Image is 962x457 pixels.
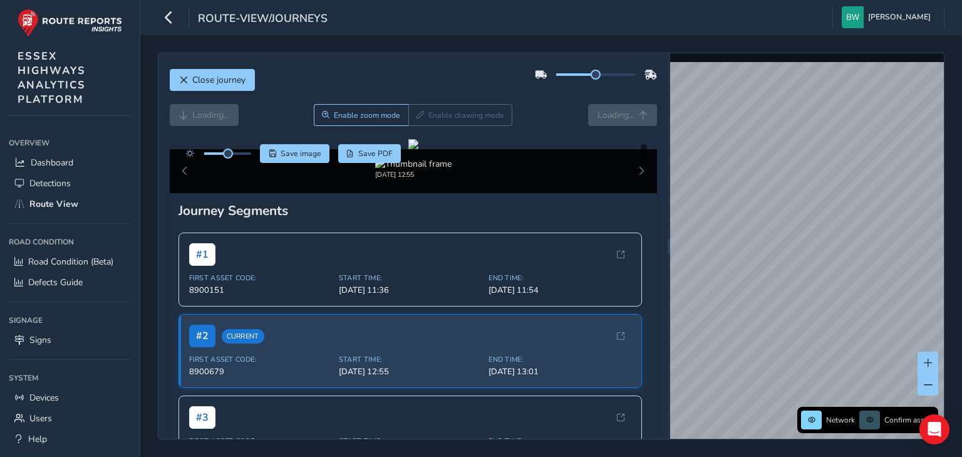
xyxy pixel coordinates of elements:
[375,158,452,170] img: Thumbnail frame
[198,11,328,28] span: route-view/journeys
[189,436,331,446] span: First Asset Code:
[29,392,59,404] span: Devices
[489,285,631,296] span: [DATE] 11:54
[339,436,481,446] span: Start Time:
[281,149,321,159] span: Save image
[338,144,401,163] button: PDF
[189,285,331,296] span: 8900151
[9,408,131,429] a: Users
[189,243,215,266] span: # 1
[9,330,131,350] a: Signs
[339,366,481,377] span: [DATE] 12:55
[18,9,122,37] img: rr logo
[170,69,255,91] button: Close journey
[9,429,131,449] a: Help
[868,6,931,28] span: [PERSON_NAME]
[189,325,215,347] span: # 2
[192,74,246,86] span: Close journey
[334,110,400,120] span: Enable zoom mode
[189,406,215,429] span: # 3
[9,152,131,173] a: Dashboard
[9,387,131,408] a: Devices
[489,366,631,377] span: [DATE] 13:01
[9,251,131,272] a: Road Condition (Beta)
[178,202,648,219] div: Journey Segments
[919,414,949,444] div: Open Intercom Messenger
[260,144,329,163] button: Save
[339,273,481,283] span: Start Time:
[884,415,934,425] span: Confirm assets
[9,369,131,387] div: System
[9,134,131,152] div: Overview
[28,276,83,288] span: Defects Guide
[9,233,131,251] div: Road Condition
[29,198,78,210] span: Route View
[9,173,131,194] a: Detections
[29,334,51,346] span: Signs
[189,355,331,364] span: First Asset Code:
[29,412,52,424] span: Users
[375,170,452,179] div: [DATE] 12:55
[28,256,113,268] span: Road Condition (Beta)
[222,329,264,344] span: Current
[28,433,47,445] span: Help
[9,194,131,214] a: Route View
[189,366,331,377] span: 8900679
[31,157,73,169] span: Dashboard
[842,6,864,28] img: diamond-layout
[29,177,71,189] span: Detections
[339,355,481,364] span: Start Time:
[18,49,86,107] span: ESSEX HIGHWAYS ANALYTICS PLATFORM
[314,104,408,126] button: Zoom
[9,311,131,330] div: Signage
[358,149,393,159] span: Save PDF
[9,272,131,293] a: Defects Guide
[489,273,631,283] span: End Time:
[189,273,331,283] span: First Asset Code:
[842,6,935,28] button: [PERSON_NAME]
[489,436,631,446] span: End Time:
[826,415,855,425] span: Network
[489,355,631,364] span: End Time:
[339,285,481,296] span: [DATE] 11:36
